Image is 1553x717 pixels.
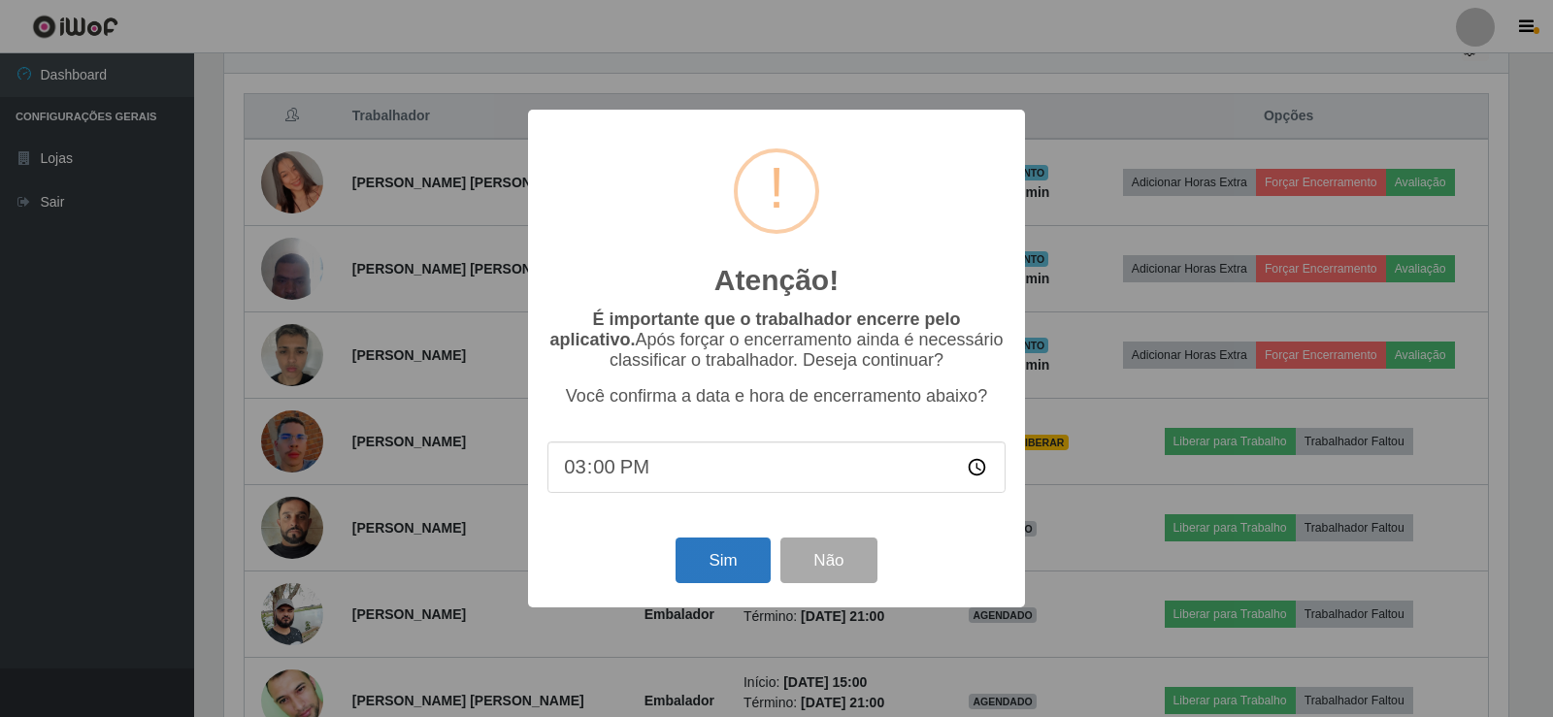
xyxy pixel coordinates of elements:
b: É importante que o trabalhador encerre pelo aplicativo. [549,310,960,349]
p: Você confirma a data e hora de encerramento abaixo? [547,386,1006,407]
button: Sim [676,538,770,583]
h2: Atenção! [714,263,839,298]
button: Não [780,538,876,583]
p: Após forçar o encerramento ainda é necessário classificar o trabalhador. Deseja continuar? [547,310,1006,371]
